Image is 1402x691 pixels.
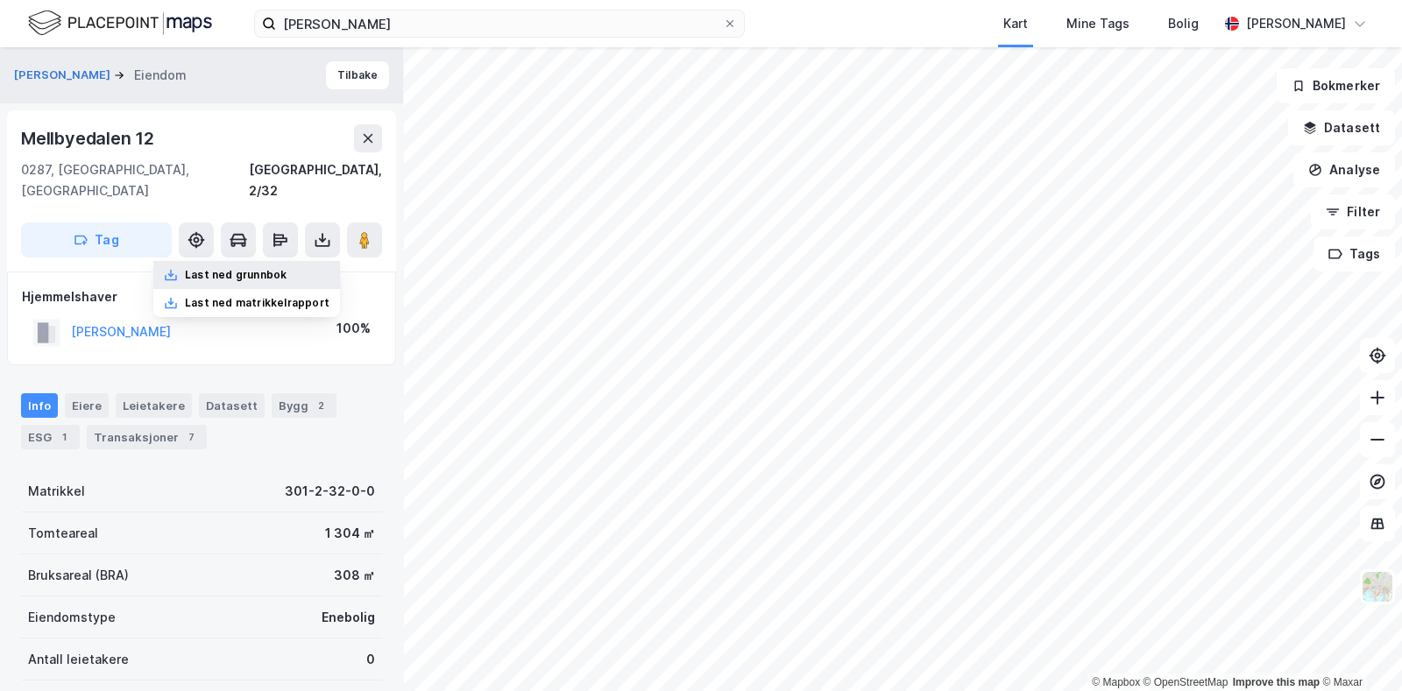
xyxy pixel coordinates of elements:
[199,393,265,418] div: Datasett
[366,649,375,670] div: 0
[28,481,85,502] div: Matrikkel
[21,124,158,152] div: Mellbyedalen 12
[276,11,723,37] input: Søk på adresse, matrikkel, gårdeiere, leietakere eller personer
[1293,152,1395,187] button: Analyse
[21,222,172,257] button: Tag
[1003,13,1028,34] div: Kart
[334,565,375,586] div: 308 ㎡
[28,565,129,586] div: Bruksareal (BRA)
[1313,236,1395,271] button: Tags
[1144,676,1229,688] a: OpenStreetMap
[1168,13,1199,34] div: Bolig
[1311,194,1395,229] button: Filter
[21,425,80,449] div: ESG
[1361,570,1394,603] img: Z
[249,159,382,201] div: [GEOGRAPHIC_DATA], 2/32
[326,61,389,89] button: Tilbake
[22,286,381,307] div: Hjemmelshaver
[322,607,375,628] div: Enebolig
[182,428,200,446] div: 7
[1233,676,1320,688] a: Improve this map
[1092,676,1140,688] a: Mapbox
[336,318,371,339] div: 100%
[28,8,212,39] img: logo.f888ab2527a4732fd821a326f86c7f29.svg
[87,425,207,449] div: Transaksjoner
[134,65,187,86] div: Eiendom
[185,296,329,310] div: Last ned matrikkelrapport
[1288,110,1395,145] button: Datasett
[1314,607,1402,691] div: Kontrollprogram for chat
[28,523,98,544] div: Tomteareal
[325,523,375,544] div: 1 304 ㎡
[272,393,336,418] div: Bygg
[65,393,109,418] div: Eiere
[21,393,58,418] div: Info
[116,393,192,418] div: Leietakere
[55,428,73,446] div: 1
[312,397,329,414] div: 2
[185,268,287,282] div: Last ned grunnbok
[1066,13,1129,34] div: Mine Tags
[1277,68,1395,103] button: Bokmerker
[14,67,114,84] button: [PERSON_NAME]
[1314,607,1402,691] iframe: Chat Widget
[1246,13,1346,34] div: [PERSON_NAME]
[28,607,116,628] div: Eiendomstype
[21,159,249,201] div: 0287, [GEOGRAPHIC_DATA], [GEOGRAPHIC_DATA]
[28,649,129,670] div: Antall leietakere
[285,481,375,502] div: 301-2-32-0-0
